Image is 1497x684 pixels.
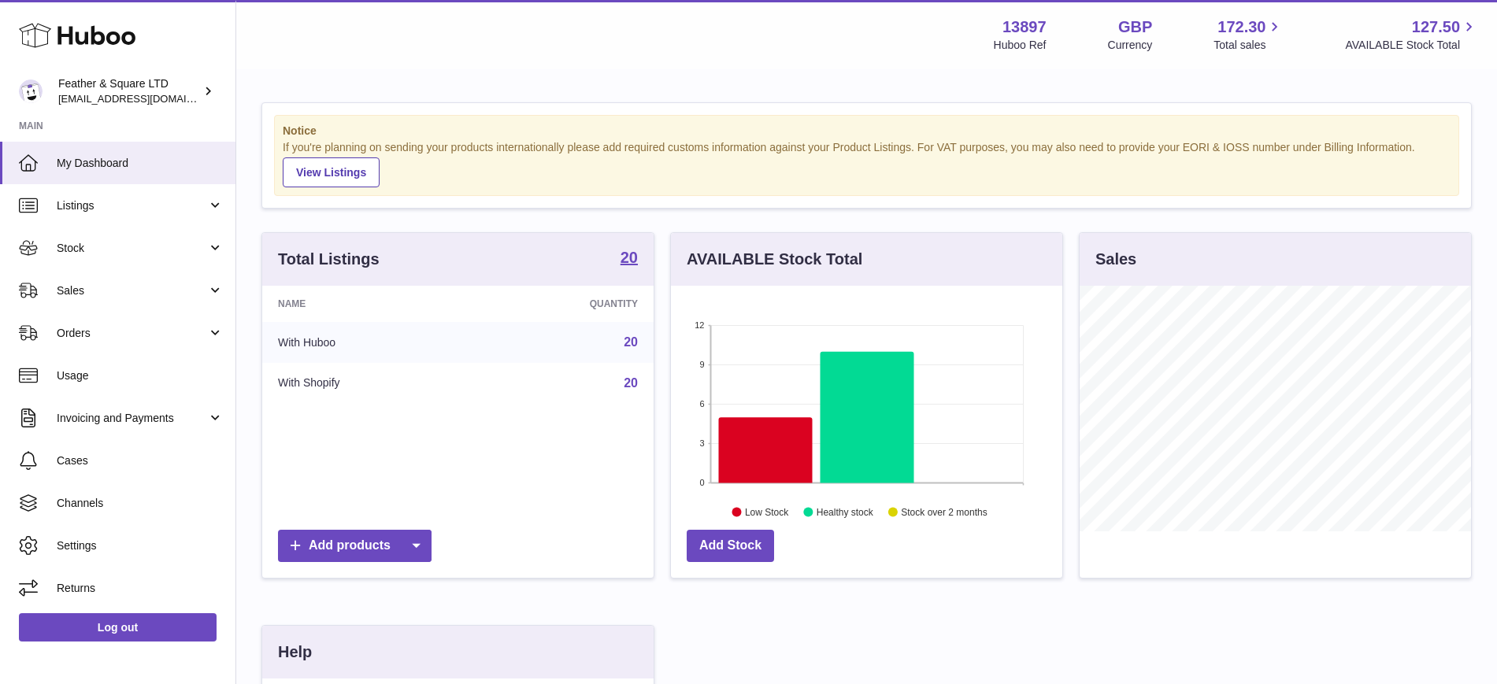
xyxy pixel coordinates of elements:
a: Log out [19,613,217,641]
a: 20 [621,250,638,268]
span: Total sales [1214,38,1284,53]
a: Add Stock [687,530,774,562]
span: Stock [57,241,207,256]
span: Settings [57,538,224,553]
div: Huboo Ref [994,38,1047,53]
span: My Dashboard [57,156,224,171]
text: 0 [699,478,704,487]
a: 20 [624,376,638,390]
a: View Listings [283,157,380,187]
th: Quantity [473,286,654,322]
strong: GBP [1118,17,1152,38]
td: With Huboo [262,322,473,363]
span: AVAILABLE Stock Total [1345,38,1478,53]
strong: Notice [283,124,1451,139]
span: 127.50 [1412,17,1460,38]
span: Cases [57,453,224,468]
span: Sales [57,283,207,298]
strong: 13897 [1002,17,1047,38]
strong: 20 [621,250,638,265]
span: 172.30 [1217,17,1265,38]
span: Returns [57,581,224,596]
span: Orders [57,326,207,341]
div: If you're planning on sending your products internationally please add required customs informati... [283,140,1451,187]
text: 6 [699,399,704,409]
a: 20 [624,335,638,349]
text: 3 [699,438,704,448]
text: Healthy stock [817,506,874,517]
span: [EMAIL_ADDRESS][DOMAIN_NAME] [58,92,232,105]
th: Name [262,286,473,322]
text: Stock over 2 months [901,506,987,517]
a: 127.50 AVAILABLE Stock Total [1345,17,1478,53]
span: Usage [57,368,224,383]
text: 9 [699,360,704,369]
span: Channels [57,496,224,511]
span: Invoicing and Payments [57,411,207,426]
text: 12 [695,320,704,330]
h3: Total Listings [278,249,380,270]
td: With Shopify [262,363,473,404]
div: Currency [1108,38,1153,53]
div: Feather & Square LTD [58,76,200,106]
span: Listings [57,198,207,213]
h3: Help [278,641,312,663]
a: Add products [278,530,432,562]
h3: Sales [1095,249,1136,270]
text: Low Stock [745,506,789,517]
a: 172.30 Total sales [1214,17,1284,53]
img: feathernsquare@gmail.com [19,79,43,103]
h3: AVAILABLE Stock Total [687,249,862,270]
